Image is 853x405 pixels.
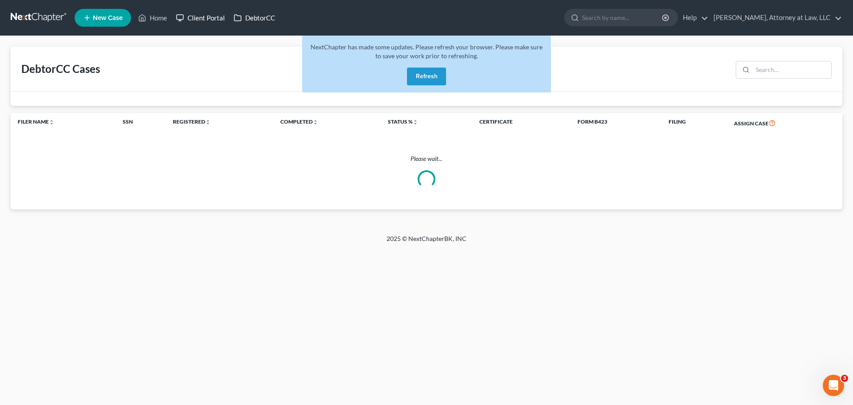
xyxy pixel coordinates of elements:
[205,120,211,125] i: unfold_more
[570,113,662,133] th: Form B423
[18,118,54,125] a: Filer Nameunfold_more
[173,234,680,250] div: 2025 © NextChapterBK, INC
[280,118,318,125] a: Completedunfold_more
[229,10,279,26] a: DebtorCC
[171,10,229,26] a: Client Portal
[709,10,842,26] a: [PERSON_NAME], Attorney at Law, LLC
[116,113,166,133] th: SSN
[93,15,123,21] span: New Case
[727,113,842,133] th: Assign Case
[753,61,831,78] input: Search...
[49,120,54,125] i: unfold_more
[134,10,171,26] a: Home
[582,9,663,26] input: Search by name...
[823,375,844,396] iframe: Intercom live chat
[21,62,100,76] div: DebtorCC Cases
[413,120,418,125] i: unfold_more
[407,68,446,85] button: Refresh
[472,113,570,133] th: Certificate
[678,10,708,26] a: Help
[313,120,318,125] i: unfold_more
[311,43,542,60] span: NextChapter has made some updates. Please refresh your browser. Please make sure to save your wor...
[11,154,842,163] p: Please wait...
[841,375,848,382] span: 3
[388,118,418,125] a: Status %unfold_more
[662,113,727,133] th: Filing
[173,118,211,125] a: Registeredunfold_more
